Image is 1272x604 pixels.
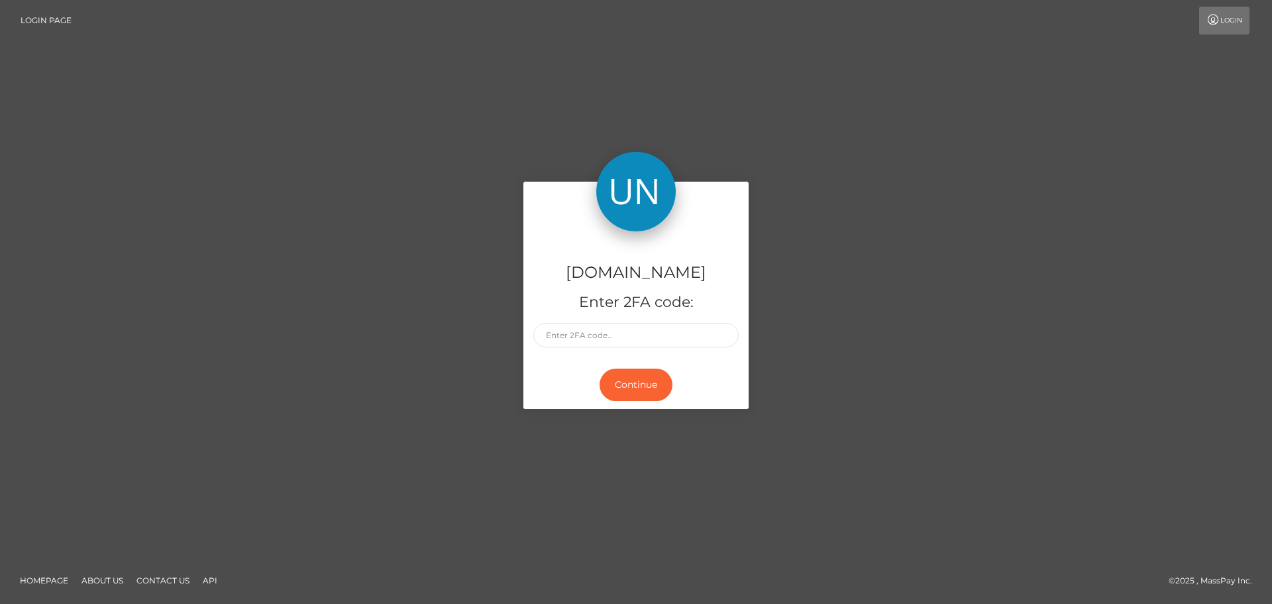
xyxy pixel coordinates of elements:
[596,152,676,231] img: Unlockt.me
[600,369,672,401] button: Continue
[533,261,739,284] h4: [DOMAIN_NAME]
[533,323,739,347] input: Enter 2FA code..
[76,570,129,591] a: About Us
[533,292,739,313] h5: Enter 2FA code:
[131,570,195,591] a: Contact Us
[1199,7,1249,34] a: Login
[15,570,74,591] a: Homepage
[197,570,223,591] a: API
[1169,574,1262,588] div: © 2025 , MassPay Inc.
[21,7,72,34] a: Login Page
